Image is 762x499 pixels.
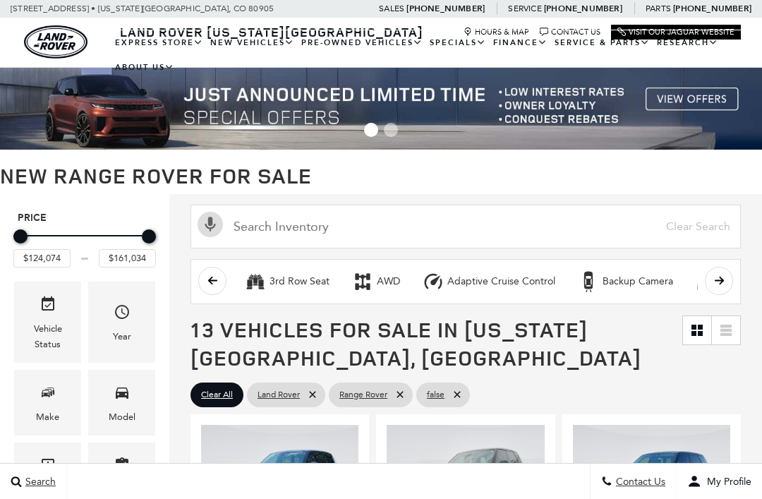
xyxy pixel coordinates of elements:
[13,229,28,244] div: Minimum Price
[344,267,408,296] button: AWDAWD
[540,28,600,37] a: Contact Us
[201,386,233,404] span: Clear All
[111,23,432,40] a: Land Rover [US_STATE][GEOGRAPHIC_DATA]
[352,271,373,292] div: AWD
[377,275,400,288] div: AWD
[25,321,71,352] div: Vehicle Status
[120,23,423,40] span: Land Rover [US_STATE][GEOGRAPHIC_DATA]
[111,55,178,80] a: About Us
[114,380,131,409] span: Model
[88,370,155,435] div: ModelModel
[544,3,622,14] a: [PHONE_NUMBER]
[14,282,81,363] div: VehicleVehicle Status
[18,212,152,224] h5: Price
[423,271,444,292] div: Adaptive Cruise Control
[705,267,733,295] button: scroll right
[207,30,298,55] a: New Vehicles
[190,315,641,372] span: 13 Vehicles for Sale in [US_STATE][GEOGRAPHIC_DATA], [GEOGRAPHIC_DATA]
[508,4,541,13] span: Service
[198,267,226,295] button: scroll left
[653,30,722,55] a: Research
[464,28,529,37] a: Hours & Map
[677,464,762,499] button: Open user profile menu
[24,25,87,59] img: Land Rover
[114,300,131,329] span: Year
[24,25,87,59] a: land-rover
[415,267,563,296] button: Adaptive Cruise ControlAdaptive Cruise Control
[617,28,734,37] a: Visit Our Jaguar Website
[190,205,741,248] input: Search Inventory
[426,30,490,55] a: Specials
[111,30,207,55] a: EXPRESS STORE
[578,271,599,292] div: Backup Camera
[673,3,751,14] a: [PHONE_NUMBER]
[447,275,555,288] div: Adaptive Cruise Control
[406,3,485,14] a: [PHONE_NUMBER]
[427,386,445,404] span: false
[603,275,673,288] div: Backup Camera
[270,275,329,288] div: 3rd Row Seat
[40,292,56,321] span: Vehicle
[701,476,751,488] span: My Profile
[88,282,155,363] div: YearYear
[198,212,223,237] svg: Click to toggle on voice search
[298,30,426,55] a: Pre-Owned Vehicles
[570,267,681,296] button: Backup CameraBackup Camera
[245,271,266,292] div: 3rd Row Seat
[364,123,378,137] span: Go to slide 1
[490,30,551,55] a: Finance
[113,329,131,344] div: Year
[40,380,56,409] span: Make
[109,409,135,425] div: Model
[237,267,337,296] button: 3rd Row Seat3rd Row Seat
[258,386,300,404] span: Land Rover
[40,453,56,482] span: Trim
[339,386,387,404] span: Range Rover
[379,4,404,13] span: Sales
[14,370,81,435] div: MakeMake
[612,476,665,488] span: Contact Us
[36,409,59,425] div: Make
[646,4,671,13] span: Parts
[551,30,653,55] a: Service & Parts
[13,249,71,267] input: Minimum
[11,4,274,13] a: [STREET_ADDRESS] • [US_STATE][GEOGRAPHIC_DATA], CO 80905
[22,476,56,488] span: Search
[142,229,156,244] div: Maximum Price
[696,271,717,292] div: Blind Spot Monitor
[13,224,156,267] div: Price
[99,249,156,267] input: Maximum
[111,30,741,80] nav: Main Navigation
[114,453,131,482] span: Features
[384,123,398,137] span: Go to slide 2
